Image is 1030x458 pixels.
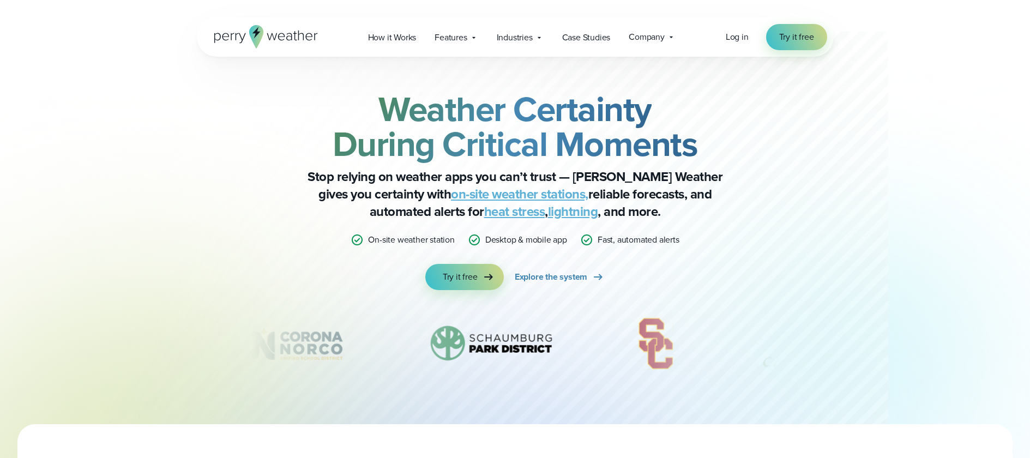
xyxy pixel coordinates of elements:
a: Log in [726,31,749,44]
div: 9 of 12 [622,316,689,371]
p: Stop relying on weather apps you can’t trust — [PERSON_NAME] Weather gives you certainty with rel... [297,168,733,220]
img: University-of-Southern-California-USC.svg [622,316,689,371]
span: Company [629,31,665,44]
img: Cabot-Citrus-Farms.svg [741,316,841,371]
a: heat stress [484,202,545,221]
span: Try it free [779,31,814,44]
p: Fast, automated alerts [598,233,679,246]
span: Log in [726,31,749,43]
div: 8 of 12 [414,316,569,371]
a: Explore the system [515,264,605,290]
div: 7 of 12 [207,316,362,371]
img: Schaumburg-Park-District-1.svg [414,316,569,371]
a: Case Studies [553,26,620,49]
strong: Weather Certainty During Critical Moments [333,83,698,170]
span: Case Studies [562,31,611,44]
div: slideshow [251,316,779,376]
a: Try it free [425,264,504,290]
div: 10 of 12 [741,316,841,371]
span: Features [435,31,467,44]
p: On-site weather station [368,233,454,246]
p: Desktop & mobile app [485,233,567,246]
a: on-site weather stations, [451,184,588,204]
img: Corona-Norco-Unified-School-District.svg [207,316,362,371]
a: lightning [548,202,598,221]
span: Industries [497,31,533,44]
span: How it Works [368,31,417,44]
a: Try it free [766,24,827,50]
span: Try it free [443,270,478,284]
a: How it Works [359,26,426,49]
span: Explore the system [515,270,587,284]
